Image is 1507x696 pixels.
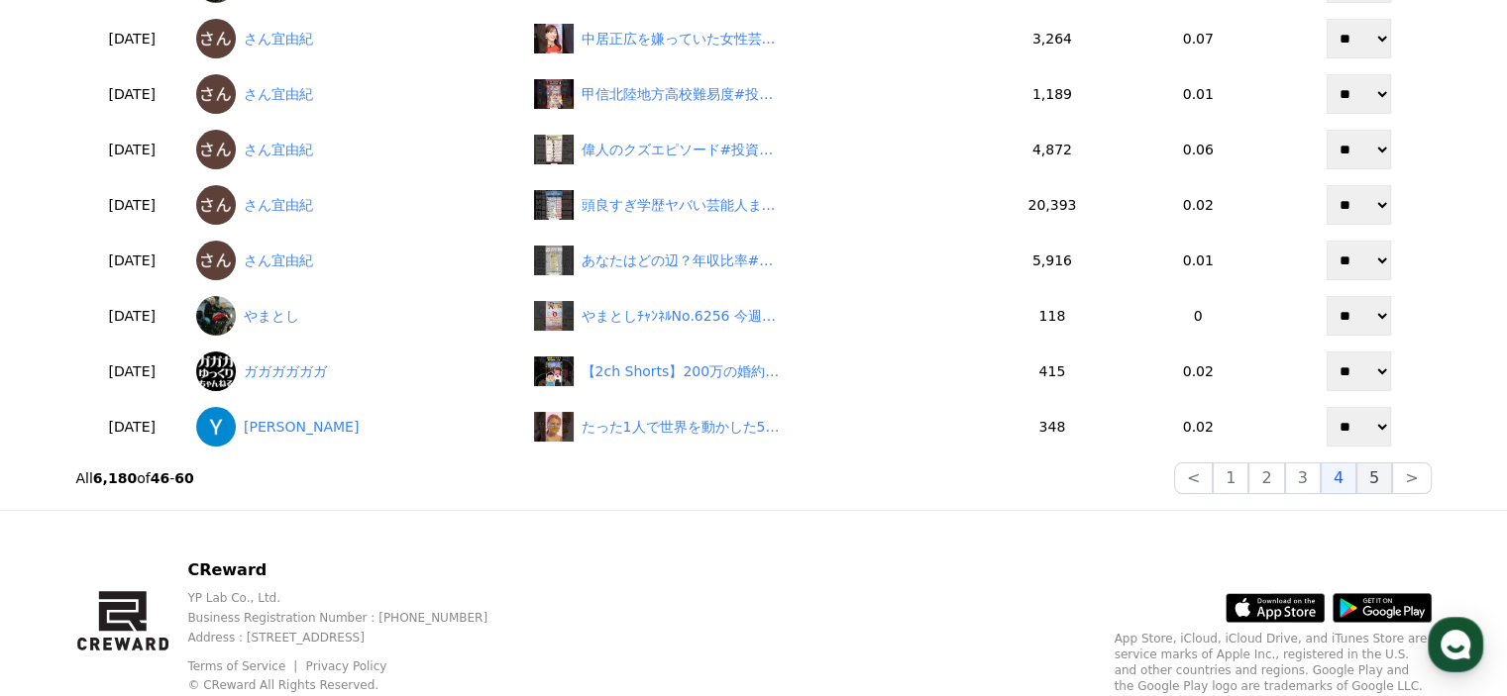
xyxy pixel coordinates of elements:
[1110,177,1286,233] td: 0.02
[1110,11,1286,66] td: 0.07
[1110,344,1286,399] td: 0.02
[995,344,1110,399] td: 415
[196,185,517,225] a: さん宜由紀
[196,19,236,58] img: さん宜由紀
[196,241,517,280] a: さん宜由紀
[995,233,1110,288] td: 5,916
[1110,233,1286,288] td: 0.01
[293,561,342,577] span: Settings
[995,288,1110,344] td: 118
[1248,462,1284,494] button: 2
[582,195,780,216] div: 頭良すぎ学歴ヤバい芸能人まとめ#投資#転職#貯金
[93,470,137,486] strong: 6,180
[196,296,236,336] img: やまとし
[196,296,517,336] a: やまとし
[534,135,574,164] img: 偉人のクズエピソード#投資#転職#貯金
[582,417,780,438] div: たった1人で世界を動かした5人の実話。#一人の力 #世界を変えた人 #感動の実話 #行動する勇気
[76,233,189,288] td: [DATE]
[196,407,517,447] a: [PERSON_NAME]
[534,190,987,220] a: 頭良すぎ学歴ヤバい芸能人まとめ#投資#転職#貯金 頭良すぎ学歴ヤバい芸能人まとめ#投資#転職#貯金
[196,130,236,169] img: さん宜由紀
[174,470,193,486] strong: 60
[306,659,387,673] a: Privacy Policy
[534,356,574,386] img: 【2ch Shorts】200万の婚約指輪を買う直前、彼女の“本性”に気づいた男の決断【ゆっくり解説】 #Shorts #ゆっくり解説 #ゆっくり2ch #2ちゃんねる
[1285,462,1321,494] button: 3
[6,532,131,581] a: Home
[151,470,169,486] strong: 46
[187,659,300,673] a: Terms of Service
[534,301,987,331] a: やまとしﾁｬﾝﾈﾙNo.6256 今週最後のめざましじゃんけんでーす✌️🙅✊🤩 やまとしﾁｬﾝﾈﾙNo.6256 今週最後のめざましじゃんけんでーす✌️🙅✊🤩
[131,532,256,581] a: Messages
[995,66,1110,122] td: 1,189
[995,11,1110,66] td: 3,264
[187,590,535,606] p: YP Lab Co., Ltd.
[187,610,535,626] p: Business Registration Number : [PHONE_NUMBER]
[582,306,780,327] div: やまとしﾁｬﾝﾈﾙNo.6256 今週最後のめざましじゃんけんでーす✌️🙅✊🤩
[534,24,987,53] a: 中居正広を嫌っていた女性芸能人3選#投資#転職#貯金 中居正広を嫌っていた女性芸能人3選#投資#転職#貯金
[534,246,574,275] img: あなたはどの辺？年収比率#投資#転職#貯金
[582,361,780,382] div: 【2ch Shorts】200万の婚約指輪を買う直前、彼女の“本性”に気づいた男の決断【ゆっくり解説】 #Shorts #ゆっくり解説 #ゆっくり2ch #2ちゃんねる
[256,532,380,581] a: Settings
[534,190,574,220] img: 頭良すぎ学歴ヤバい芸能人まとめ#投資#転職#貯金
[1392,462,1431,494] button: >
[76,11,189,66] td: [DATE]
[995,177,1110,233] td: 20,393
[534,412,574,442] img: たった1人で世界を動かした5人の実話。#一人の力 #世界を変えた人 #感動の実話 #行動する勇気
[534,24,574,53] img: 中居正広を嫌っていた女性芸能人3選#投資#転職#貯金
[76,344,189,399] td: [DATE]
[534,79,574,109] img: 甲信北陸地方高校難易度#投資#転職#貯金
[196,407,236,447] img: Yusaku Mizoguchi
[76,288,189,344] td: [DATE]
[51,561,85,577] span: Home
[196,185,236,225] img: さん宜由紀
[76,468,194,488] p: All of -
[1213,462,1248,494] button: 1
[582,29,780,50] div: 中居正広を嫌っていた女性芸能人3選#投資#転職#貯金
[995,399,1110,454] td: 348
[187,630,535,646] p: Address : [STREET_ADDRESS]
[187,677,535,693] p: © CReward All Rights Reserved.
[196,19,517,58] a: さん宜由紀
[164,562,223,578] span: Messages
[1110,122,1286,177] td: 0.06
[534,79,987,109] a: 甲信北陸地方高校難易度#投資#転職#貯金 甲信北陸地方高校難易度#投資#転職#貯金
[582,84,780,105] div: 甲信北陸地方高校難易度#投資#転職#貯金
[196,130,517,169] a: さん宜由紀
[582,250,780,271] div: あなたはどの辺？年収比率#投資#転職#貯金
[196,74,236,114] img: さん宜由紀
[1110,288,1286,344] td: 0
[582,140,780,160] div: 偉人のクズエピソード#投資#転職#貯金
[196,241,236,280] img: さん宜由紀
[76,122,189,177] td: [DATE]
[534,135,987,164] a: 偉人のクズエピソード#投資#転職#貯金 偉人のクズエピソード#投資#転職#貯金
[534,356,987,386] a: 【2ch Shorts】200万の婚約指輪を買う直前、彼女の“本性”に気づいた男の決断【ゆっくり解説】 #Shorts #ゆっくり解説 #ゆっくり2ch #2ちゃんねる 【2ch Shorts】...
[76,177,189,233] td: [DATE]
[995,122,1110,177] td: 4,872
[534,301,574,331] img: やまとしﾁｬﾝﾈﾙNo.6256 今週最後のめざましじゃんけんでーす✌️🙅✊🤩
[196,74,517,114] a: さん宜由紀
[534,246,987,275] a: あなたはどの辺？年収比率#投資#転職#貯金 あなたはどの辺？年収比率#投資#転職#貯金
[187,558,535,582] p: CReward
[1115,631,1432,694] p: App Store, iCloud, iCloud Drive, and iTunes Store are service marks of Apple Inc., registered in ...
[196,351,236,391] img: ガガガガガガ
[76,399,189,454] td: [DATE]
[1110,399,1286,454] td: 0.02
[1356,462,1392,494] button: 5
[76,66,189,122] td: [DATE]
[1321,462,1356,494] button: 4
[534,412,987,442] a: たった1人で世界を動かした5人の実話。#一人の力 #世界を変えた人 #感動の実話 #行動する勇気 たった1人で世界を動かした5人の実話。#一人の力 #世界を変えた人 #感動の実話 #行動する勇気
[1174,462,1213,494] button: <
[1110,66,1286,122] td: 0.01
[196,351,517,391] a: ガガガガガガ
